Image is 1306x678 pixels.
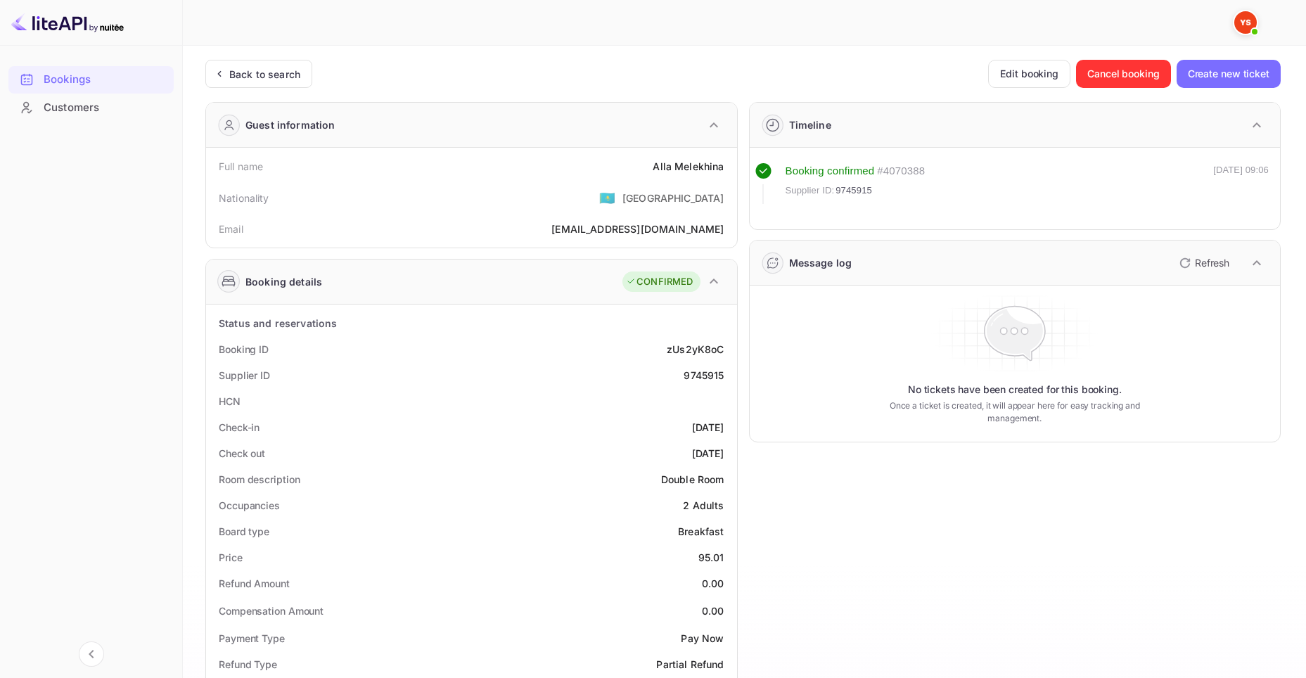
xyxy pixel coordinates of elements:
[702,576,724,591] div: 0.00
[219,394,241,409] div: HCN
[44,100,167,116] div: Customers
[551,222,724,236] div: [EMAIL_ADDRESS][DOMAIN_NAME]
[245,117,335,132] div: Guest information
[1177,60,1281,88] button: Create new ticket
[219,472,300,487] div: Room description
[683,498,724,513] div: 2 Adults
[219,576,290,591] div: Refund Amount
[667,342,724,357] div: zUs2yK8oC
[8,66,174,94] div: Bookings
[836,184,872,198] span: 9745915
[789,255,852,270] div: Message log
[219,368,270,383] div: Supplier ID
[219,603,324,618] div: Compensation Amount
[219,191,269,205] div: Nationality
[8,66,174,92] a: Bookings
[626,275,693,289] div: CONFIRMED
[684,368,724,383] div: 9745915
[692,446,724,461] div: [DATE]
[219,159,263,174] div: Full name
[219,446,265,461] div: Check out
[229,67,300,82] div: Back to search
[245,274,322,289] div: Booking details
[661,472,724,487] div: Double Room
[219,524,269,539] div: Board type
[653,159,724,174] div: Alla Melekhina
[219,657,277,672] div: Refund Type
[599,185,615,210] span: United States
[786,163,875,179] div: Booking confirmed
[1076,60,1171,88] button: Cancel booking
[702,603,724,618] div: 0.00
[219,498,280,513] div: Occupancies
[219,222,243,236] div: Email
[656,657,724,672] div: Partial Refund
[988,60,1070,88] button: Edit booking
[219,420,260,435] div: Check-in
[1195,255,1229,270] p: Refresh
[692,420,724,435] div: [DATE]
[789,117,831,132] div: Timeline
[44,72,167,88] div: Bookings
[79,641,104,667] button: Collapse navigation
[872,399,1158,425] p: Once a ticket is created, it will appear here for easy tracking and management.
[219,631,285,646] div: Payment Type
[1213,163,1269,204] div: [DATE] 09:06
[219,316,337,331] div: Status and reservations
[11,11,124,34] img: LiteAPI logo
[678,524,724,539] div: Breakfast
[786,184,835,198] span: Supplier ID:
[1234,11,1257,34] img: Yandex Support
[877,163,925,179] div: # 4070388
[908,383,1122,397] p: No tickets have been created for this booking.
[622,191,724,205] div: [GEOGRAPHIC_DATA]
[219,550,243,565] div: Price
[698,550,724,565] div: 95.01
[219,342,269,357] div: Booking ID
[8,94,174,122] div: Customers
[1171,252,1235,274] button: Refresh
[681,631,724,646] div: Pay Now
[8,94,174,120] a: Customers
